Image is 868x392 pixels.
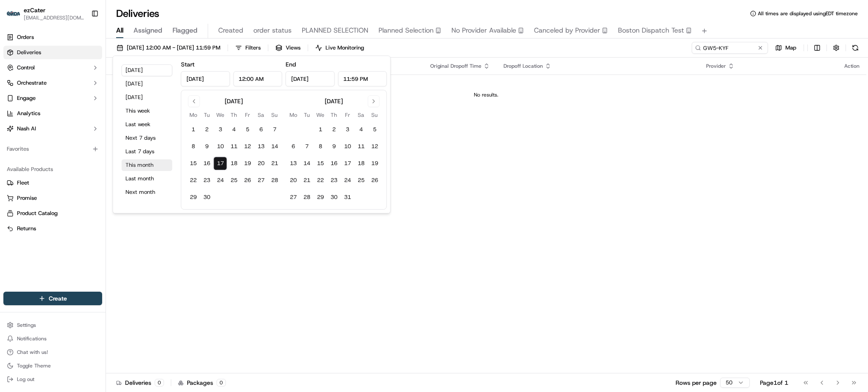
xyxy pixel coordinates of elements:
[186,140,200,153] button: 8
[341,140,354,153] button: 10
[227,110,241,119] th: Thursday
[314,157,327,170] button: 15
[268,140,281,153] button: 14
[231,42,264,54] button: Filters
[368,95,380,107] button: Go to next month
[17,94,36,102] span: Engage
[17,64,35,72] span: Control
[327,110,341,119] th: Thursday
[17,79,47,87] span: Orchestrate
[227,157,241,170] button: 18
[3,373,102,385] button: Log out
[122,78,172,90] button: [DATE]
[200,123,214,136] button: 2
[341,110,354,119] th: Friday
[312,42,368,54] button: Live Monitoring
[3,163,102,176] div: Available Products
[300,110,314,119] th: Tuesday
[3,319,102,331] button: Settings
[341,123,354,136] button: 3
[314,190,327,204] button: 29
[354,174,368,187] button: 25
[3,3,88,24] button: ezCaterezCater[EMAIL_ADDRESS][DOMAIN_NAME]
[84,144,103,150] span: Pylon
[7,179,99,187] a: Fleet
[3,191,102,205] button: Promise
[122,119,172,130] button: Last week
[227,174,241,187] button: 25
[181,71,230,86] input: Date
[144,83,154,94] button: Start new chat
[17,322,36,329] span: Settings
[227,140,241,153] button: 11
[17,349,48,356] span: Chat with us!
[327,174,341,187] button: 23
[80,123,136,131] span: API Documentation
[314,174,327,187] button: 22
[186,157,200,170] button: 15
[24,14,84,21] button: [EMAIL_ADDRESS][DOMAIN_NAME]
[3,333,102,345] button: Notifications
[17,33,34,41] span: Orders
[241,110,254,119] th: Friday
[122,186,172,198] button: Next month
[327,157,341,170] button: 16
[241,140,254,153] button: 12
[760,378,788,387] div: Page 1 of 1
[268,174,281,187] button: 28
[245,44,261,52] span: Filters
[286,71,335,86] input: Date
[314,123,327,136] button: 1
[116,25,123,36] span: All
[314,140,327,153] button: 8
[341,174,354,187] button: 24
[214,157,227,170] button: 17
[3,91,102,105] button: Engage
[3,346,102,358] button: Chat with us!
[3,222,102,235] button: Returns
[17,210,58,217] span: Product Catalog
[287,140,300,153] button: 6
[314,110,327,119] th: Wednesday
[7,194,99,202] a: Promise
[72,124,78,130] div: 💻
[272,42,304,54] button: Views
[254,140,268,153] button: 13
[254,157,268,170] button: 20
[300,174,314,187] button: 21
[122,64,172,76] button: [DATE]
[122,132,172,144] button: Next 7 days
[214,174,227,187] button: 24
[24,6,45,14] button: ezCater
[178,378,226,387] div: Packages
[368,174,381,187] button: 26
[254,174,268,187] button: 27
[287,174,300,187] button: 20
[368,123,381,136] button: 5
[325,97,343,105] div: [DATE]
[3,360,102,372] button: Toggle Theme
[771,42,800,54] button: Map
[354,140,368,153] button: 11
[8,124,15,130] div: 📗
[172,25,198,36] span: Flagged
[758,10,858,17] span: All times are displayed using EDT timezone
[200,140,214,153] button: 9
[618,25,684,36] span: Boston Dispatch Test
[17,49,41,56] span: Deliveries
[254,110,268,119] th: Saturday
[200,157,214,170] button: 16
[214,123,227,136] button: 3
[378,25,434,36] span: Planned Selection
[200,190,214,204] button: 30
[849,42,861,54] button: Refresh
[268,157,281,170] button: 21
[785,44,796,52] span: Map
[116,7,159,20] h1: Deliveries
[534,25,600,36] span: Canceled by Provider
[116,378,164,387] div: Deliveries
[17,194,37,202] span: Promise
[200,110,214,119] th: Tuesday
[676,378,717,387] p: Rows per page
